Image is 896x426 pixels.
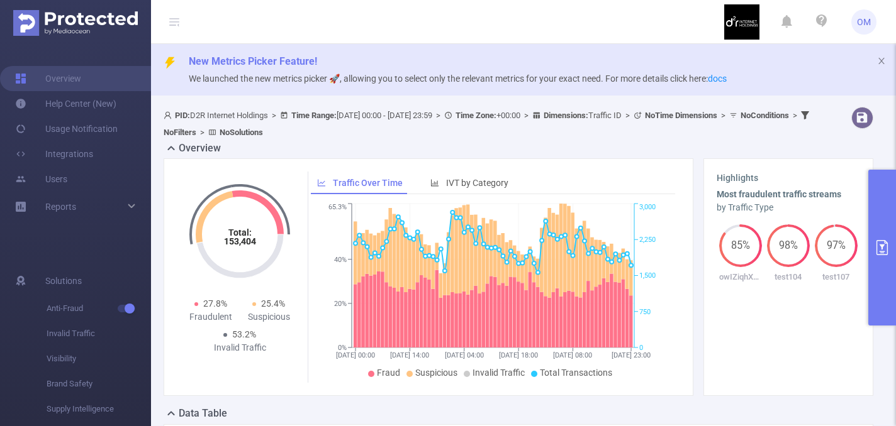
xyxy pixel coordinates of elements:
div: Suspicious [240,310,298,324]
b: No Filters [164,128,196,137]
tspan: 0% [338,344,347,352]
span: Brand Safety [47,371,151,396]
i: icon: close [877,57,886,65]
tspan: 65.3% [328,204,347,212]
span: 85% [719,241,762,251]
span: D2R Internet Holdings [DATE] 00:00 - [DATE] 23:59 +00:00 [164,111,812,137]
tspan: Total: [228,227,252,238]
span: Traffic ID [544,111,622,120]
b: Time Zone: [456,111,496,120]
p: test104 [764,271,812,283]
b: No Solutions [220,128,263,137]
i: icon: line-chart [317,178,326,187]
span: 27.8% [203,298,227,309]
span: Solutions [45,268,82,293]
span: IVT by Category [446,178,508,188]
span: New Metrics Picker Feature! [189,55,317,67]
tspan: [DATE] 14:00 [390,351,429,359]
b: Dimensions : [544,111,588,120]
span: > [622,111,634,120]
span: Suspicious [415,368,457,378]
span: Supply Intelligence [47,396,151,422]
span: > [268,111,280,120]
div: by Traffic Type [717,201,860,214]
tspan: 3,000 [639,204,656,212]
a: Usage Notification [15,116,118,141]
h3: Highlights [717,172,860,185]
tspan: 1,500 [639,272,656,280]
a: docs [708,74,727,84]
span: > [717,111,729,120]
tspan: 20% [334,300,347,308]
h2: Overview [179,141,221,156]
span: Reports [45,202,76,212]
a: Reports [45,194,76,219]
a: Integrations [15,141,93,167]
tspan: 40% [334,256,347,264]
span: Visibility [47,346,151,371]
span: Invalid Traffic [473,368,525,378]
tspan: [DATE] 18:00 [499,351,538,359]
b: No Conditions [741,111,789,120]
tspan: [DATE] 08:00 [553,351,592,359]
tspan: 153,404 [224,236,256,246]
p: owIZiqhXpDA062S09vE1nFtIz7_868044 [717,271,764,283]
i: icon: user [164,111,175,119]
img: Protected Media [13,10,138,36]
span: We launched the new metrics picker 🚀, allowing you to select only the relevant metrics for your e... [189,74,727,84]
span: > [196,128,208,137]
span: Total Transactions [540,368,612,378]
span: 53.2% [232,329,256,339]
tspan: [DATE] 04:00 [445,351,484,359]
span: 25.4% [261,298,285,309]
span: > [789,111,801,120]
h2: Data Table [179,406,227,421]
span: 97% [815,241,858,251]
span: > [520,111,532,120]
div: Invalid Traffic [211,341,269,354]
span: Invalid Traffic [47,321,151,346]
tspan: 750 [639,308,651,316]
span: Fraud [377,368,400,378]
b: Time Range: [291,111,337,120]
span: OM [857,9,871,35]
i: icon: thunderbolt [164,57,176,69]
span: > [432,111,444,120]
tspan: [DATE] 00:00 [336,351,375,359]
tspan: 0 [639,344,643,352]
b: PID: [175,111,190,120]
div: Fraudulent [182,310,240,324]
span: 98% [767,241,810,251]
a: Help Center (New) [15,91,116,116]
b: Most fraudulent traffic streams [717,189,841,199]
span: Anti-Fraud [47,296,151,321]
b: No Time Dimensions [645,111,717,120]
i: icon: bar-chart [430,178,439,187]
span: Traffic Over Time [333,178,403,188]
a: Users [15,167,67,192]
button: icon: close [877,54,886,68]
a: Overview [15,66,81,91]
p: test107 [812,271,860,283]
tspan: 2,250 [639,236,656,244]
tspan: [DATE] 23:00 [612,351,651,359]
